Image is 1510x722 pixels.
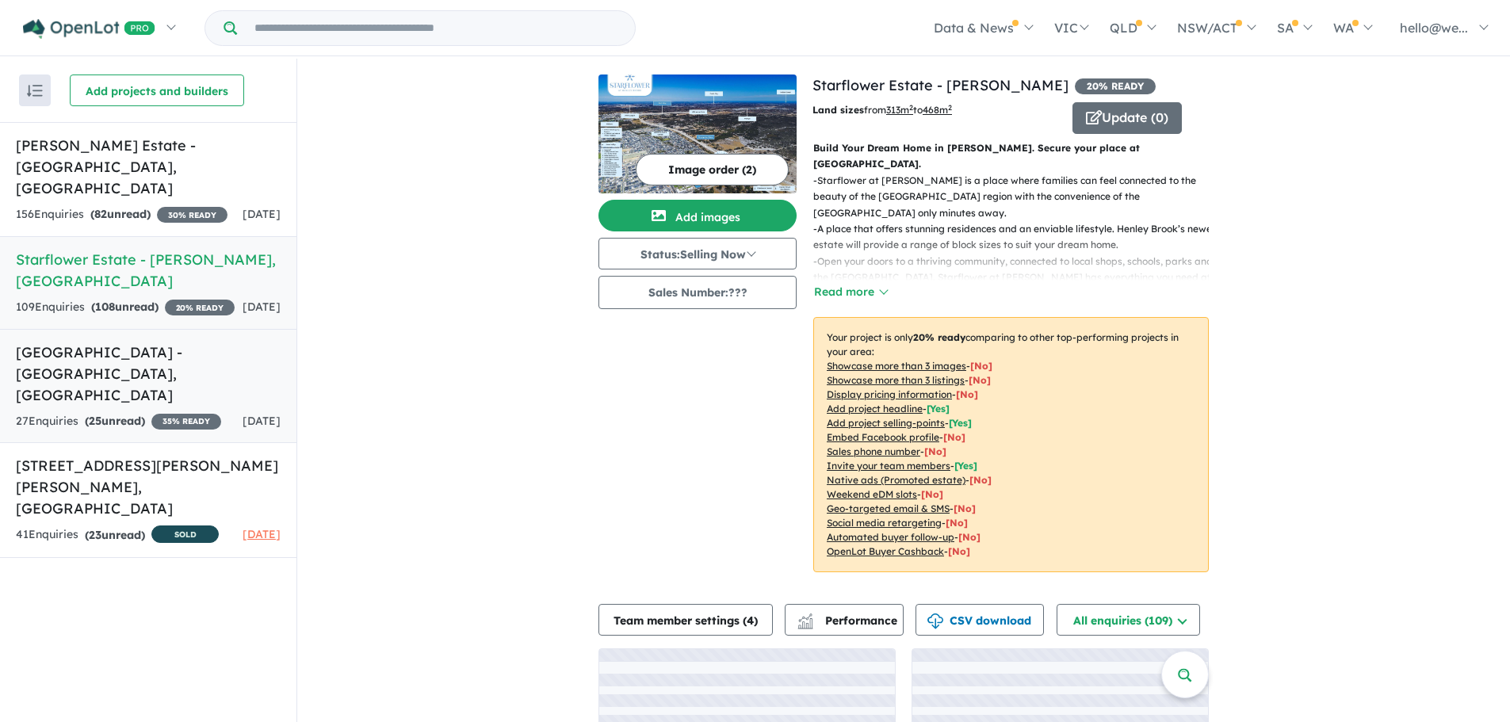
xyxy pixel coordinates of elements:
[827,531,954,543] u: Automated buyer follow-up
[797,618,813,628] img: bar-chart.svg
[16,525,219,545] div: 41 Enquir ies
[1072,102,1182,134] button: Update (0)
[827,502,950,514] u: Geo-targeted email & SMS
[913,104,952,116] span: to
[813,317,1209,572] p: Your project is only comparing to other top-performing projects in your area: - - - - - - - - - -...
[886,104,913,116] u: 313 m
[800,613,897,628] span: Performance
[165,300,235,315] span: 20 % READY
[23,19,155,39] img: Openlot PRO Logo White
[958,531,981,543] span: [No]
[243,207,281,221] span: [DATE]
[16,205,227,224] div: 156 Enquir ies
[921,488,943,500] span: [No]
[827,417,945,429] u: Add project selling-points
[243,300,281,314] span: [DATE]
[1075,78,1156,94] span: 20 % READY
[785,604,904,636] button: Performance
[636,154,789,185] button: Image order (2)
[812,104,864,116] b: Land sizes
[16,412,221,431] div: 27 Enquir ies
[27,85,43,97] img: sort.svg
[923,104,952,116] u: 468 m
[970,360,992,372] span: [ No ]
[598,74,797,193] img: Starflower Estate - Henley Brook
[827,517,942,529] u: Social media retargeting
[969,374,991,386] span: [ No ]
[1400,20,1468,36] span: hello@we...
[827,403,923,414] u: Add project headline
[827,460,950,472] u: Invite your team members
[16,249,281,292] h5: Starflower Estate - [PERSON_NAME] , [GEOGRAPHIC_DATA]
[157,207,227,223] span: 30 % READY
[827,431,939,443] u: Embed Facebook profile
[827,488,917,500] u: Weekend eDM slots
[813,283,888,301] button: Read more
[949,417,972,429] span: [ Yes ]
[91,300,159,314] strong: ( unread)
[598,604,773,636] button: Team member settings (4)
[89,528,101,542] span: 23
[94,207,107,221] span: 82
[913,331,965,343] b: 20 % ready
[16,342,281,406] h5: [GEOGRAPHIC_DATA] - [GEOGRAPHIC_DATA] , [GEOGRAPHIC_DATA]
[747,613,754,628] span: 4
[243,527,281,541] span: [DATE]
[813,173,1221,221] p: - Starflower at [PERSON_NAME] is a place where families can feel connected to the beauty of the [...
[95,300,115,314] span: 108
[243,414,281,428] span: [DATE]
[969,474,992,486] span: [No]
[813,254,1221,302] p: - Open your doors to a thriving community, connected to local shops, schools, parks and the [GEOG...
[16,455,281,519] h5: [STREET_ADDRESS][PERSON_NAME][PERSON_NAME] , [GEOGRAPHIC_DATA]
[813,221,1221,254] p: - A place that offers stunning residences and an enviable lifestyle. Henley Brook’s newest estate...
[827,388,952,400] u: Display pricing information
[151,525,219,543] span: SOLD
[70,74,244,106] button: Add projects and builders
[827,374,965,386] u: Showcase more than 3 listings
[89,414,101,428] span: 25
[924,445,946,457] span: [ No ]
[812,76,1068,94] a: Starflower Estate - [PERSON_NAME]
[598,200,797,231] button: Add images
[948,103,952,112] sup: 2
[1057,604,1200,636] button: All enquiries (109)
[85,528,145,542] strong: ( unread)
[598,238,797,269] button: Status:Selling Now
[827,474,965,486] u: Native ads (Promoted estate)
[956,388,978,400] span: [ No ]
[927,403,950,414] span: [ Yes ]
[827,445,920,457] u: Sales phone number
[798,613,812,622] img: line-chart.svg
[827,360,966,372] u: Showcase more than 3 images
[916,604,1044,636] button: CSV download
[812,102,1061,118] p: from
[927,613,943,629] img: download icon
[946,517,968,529] span: [No]
[909,103,913,112] sup: 2
[151,414,221,430] span: 35 % READY
[90,207,151,221] strong: ( unread)
[954,460,977,472] span: [ Yes ]
[948,545,970,557] span: [No]
[954,502,976,514] span: [No]
[943,431,965,443] span: [ No ]
[240,11,632,45] input: Try estate name, suburb, builder or developer
[16,298,235,317] div: 109 Enquir ies
[813,140,1209,173] p: Build Your Dream Home in [PERSON_NAME]. Secure your place at [GEOGRAPHIC_DATA].
[85,414,145,428] strong: ( unread)
[16,135,281,199] h5: [PERSON_NAME] Estate - [GEOGRAPHIC_DATA] , [GEOGRAPHIC_DATA]
[827,545,944,557] u: OpenLot Buyer Cashback
[598,276,797,309] button: Sales Number:???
